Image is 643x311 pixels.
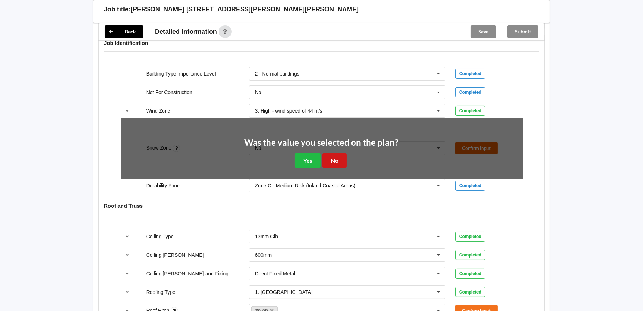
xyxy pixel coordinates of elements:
button: Back [105,25,143,38]
div: Completed [455,232,485,242]
label: Ceiling Type [146,234,174,239]
div: 1. [GEOGRAPHIC_DATA] [255,290,312,295]
label: Durability Zone [146,183,180,188]
div: 13mm Gib [255,234,278,239]
div: Completed [455,181,485,191]
div: Completed [455,106,485,116]
h4: Job Identification [104,40,539,46]
button: reference-toggle [121,230,135,243]
div: 3. High - wind speed of 44 m/s [255,108,322,113]
label: Wind Zone [146,108,171,114]
button: reference-toggle [121,104,135,117]
div: Completed [455,250,485,260]
div: Completed [455,269,485,279]
h3: Job title: [104,5,131,14]
label: Ceiling [PERSON_NAME] and Fixing [146,271,228,276]
div: Completed [455,69,485,79]
h3: [PERSON_NAME] [STREET_ADDRESS][PERSON_NAME][PERSON_NAME] [131,5,359,14]
div: 2 - Normal buildings [255,71,299,76]
label: Building Type Importance Level [146,71,216,77]
div: 600mm [255,253,272,258]
button: reference-toggle [121,286,135,299]
h4: Roof and Truss [104,202,539,209]
button: No [322,153,347,168]
div: Completed [455,87,485,97]
div: Direct Fixed Metal [255,271,295,276]
button: reference-toggle [121,267,135,280]
button: reference-toggle [121,249,135,261]
div: No [255,90,261,95]
h2: Was the value you selected on the plan? [245,137,399,148]
div: Zone C - Medium Risk (Inland Coastal Areas) [255,183,355,188]
div: Completed [455,287,485,297]
label: Not For Construction [146,89,192,95]
span: Detailed information [155,28,217,35]
button: Yes [295,153,321,168]
label: Roofing Type [146,289,176,295]
label: Ceiling [PERSON_NAME] [146,252,204,258]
